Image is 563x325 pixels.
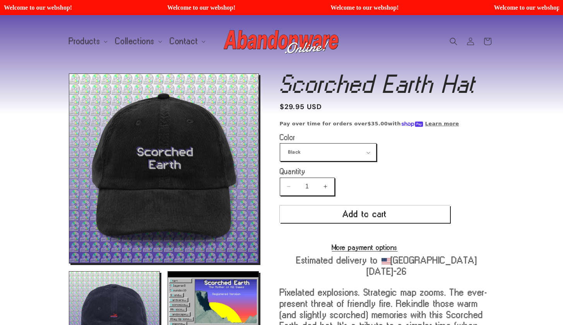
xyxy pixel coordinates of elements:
[3,4,156,11] span: Welcome to our webshop!
[64,33,111,50] summary: Products
[280,74,495,94] h1: Scorched Earth Hat
[115,38,155,45] span: Collections
[111,33,165,50] summary: Collections
[224,26,340,57] img: Abandonware
[165,33,209,50] summary: Contact
[280,255,495,277] div: [GEOGRAPHIC_DATA]
[445,33,462,50] summary: Search
[329,4,483,11] span: Welcome to our webshop!
[280,205,450,223] button: Add to cart
[280,133,450,141] label: Color
[382,258,391,264] img: US.svg
[296,255,378,265] b: Estimated delivery to
[170,38,198,45] span: Contact
[221,23,342,60] a: Abandonware
[280,102,322,112] span: $29.95 USD
[280,244,450,251] a: More payment options
[69,38,101,45] span: Products
[280,168,450,175] label: Quantity
[166,4,319,11] span: Welcome to our webshop!
[367,266,407,276] b: [DATE]⁠–26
